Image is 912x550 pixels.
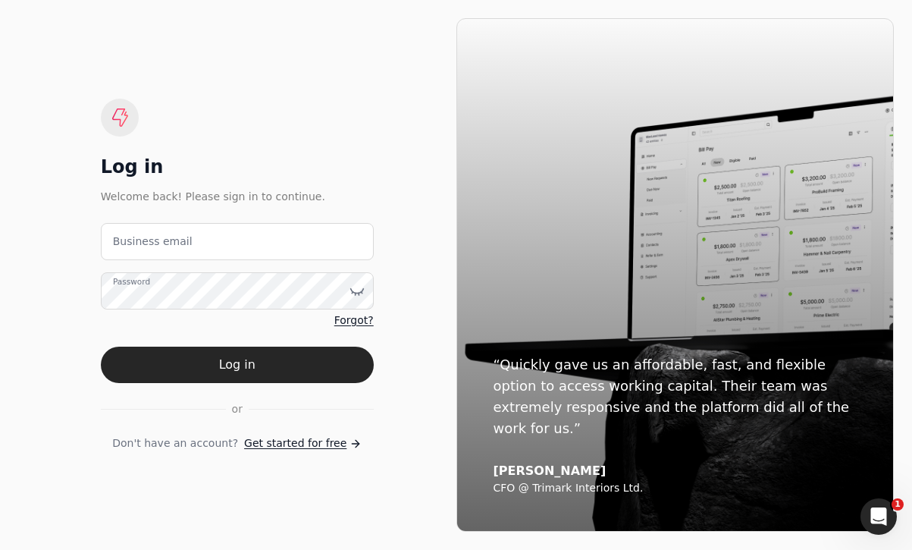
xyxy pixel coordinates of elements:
[860,498,897,535] iframe: Intercom live chat
[101,347,374,383] button: Log in
[494,482,857,495] div: CFO @ Trimark Interiors Ltd.
[892,498,904,511] span: 1
[334,313,374,328] a: Forgot?
[494,464,857,479] div: [PERSON_NAME]
[113,276,150,288] label: Password
[112,435,238,451] span: Don't have an account?
[101,188,374,205] div: Welcome back! Please sign in to continue.
[244,435,362,451] a: Get started for free
[244,435,346,451] span: Get started for free
[101,155,374,179] div: Log in
[494,354,857,439] div: “Quickly gave us an affordable, fast, and flexible option to access working capital. Their team w...
[232,401,243,417] span: or
[113,234,193,250] label: Business email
